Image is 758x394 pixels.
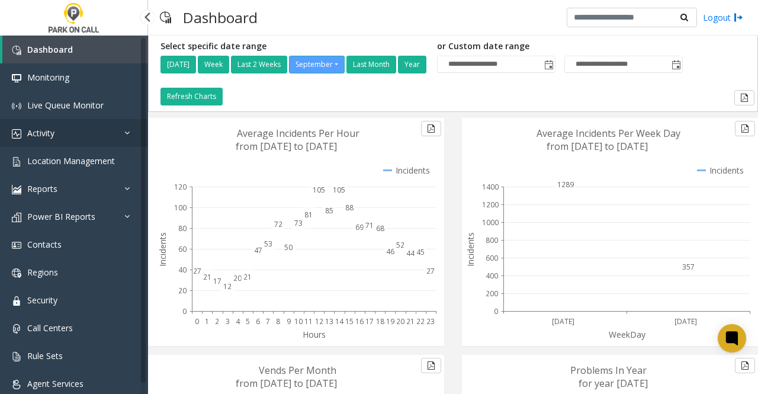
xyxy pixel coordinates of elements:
[304,210,313,220] text: 81
[735,121,755,136] button: Export to pdf
[12,101,21,111] img: 'icon'
[12,185,21,194] img: 'icon'
[178,244,187,254] text: 60
[160,41,428,52] h5: Select specific date range
[12,268,21,278] img: 'icon'
[27,294,57,306] span: Security
[259,364,336,377] text: Vends Per Month
[198,56,229,73] button: Week
[376,316,384,326] text: 18
[27,350,63,361] span: Rule Sets
[174,203,187,213] text: 100
[346,56,396,73] button: Last Month
[406,248,415,258] text: 44
[294,218,303,228] text: 73
[256,316,260,326] text: 6
[12,46,21,55] img: 'icon'
[12,380,21,389] img: 'icon'
[27,211,95,222] span: Power BI Reports
[406,316,415,326] text: 21
[365,220,374,230] text: 71
[157,232,168,267] text: Incidents
[193,266,201,276] text: 27
[276,316,280,326] text: 8
[27,44,73,55] span: Dashboard
[294,316,303,326] text: 10
[289,56,345,73] button: September
[416,316,425,326] text: 22
[313,185,325,195] text: 105
[421,121,441,136] button: Export to pdf
[557,179,574,189] text: 1289
[205,316,209,326] text: 1
[266,316,270,326] text: 7
[494,306,498,316] text: 0
[236,377,337,390] text: from [DATE] to [DATE]
[233,273,242,283] text: 20
[174,182,187,192] text: 120
[12,296,21,306] img: 'icon'
[376,223,384,233] text: 68
[178,286,187,296] text: 20
[195,316,199,326] text: 0
[386,246,394,256] text: 46
[178,265,187,275] text: 40
[482,200,499,210] text: 1200
[416,247,425,257] text: 45
[552,316,574,326] text: [DATE]
[486,235,498,245] text: 800
[274,219,282,229] text: 72
[482,217,499,228] text: 1000
[465,232,476,267] text: Incidents
[254,245,262,255] text: 47
[386,316,394,326] text: 19
[231,56,287,73] button: Last 2 Weeks
[284,242,293,252] text: 50
[675,316,697,326] text: [DATE]
[12,213,21,222] img: 'icon'
[27,239,62,250] span: Contacts
[345,203,354,213] text: 88
[215,316,219,326] text: 2
[27,127,54,139] span: Activity
[325,206,333,216] text: 85
[27,72,69,83] span: Monitoring
[486,289,498,299] text: 200
[537,127,680,140] text: Average Incidents Per Week Day
[160,56,196,73] button: [DATE]
[27,267,58,278] span: Regions
[669,56,682,73] span: Toggle popup
[27,100,104,111] span: Live Queue Monitor
[177,3,264,32] h3: Dashboard
[236,316,240,326] text: 4
[735,358,755,373] button: Export to pdf
[365,316,374,326] text: 17
[355,316,364,326] text: 16
[226,316,230,326] text: 3
[335,316,344,326] text: 14
[734,90,754,105] button: Export to pdf
[203,272,211,282] text: 21
[12,241,21,250] img: 'icon'
[325,316,333,326] text: 13
[421,358,441,373] button: Export to pdf
[396,240,404,250] text: 52
[304,316,313,326] text: 11
[27,155,115,166] span: Location Management
[237,127,359,140] text: Average Incidents Per Hour
[547,140,648,153] text: from [DATE] to [DATE]
[2,36,148,63] a: Dashboard
[12,157,21,166] img: 'icon'
[609,329,646,340] text: WeekDay
[264,239,272,249] text: 53
[213,276,221,286] text: 17
[426,316,435,326] text: 23
[12,73,21,83] img: 'icon'
[223,281,232,292] text: 12
[12,129,21,139] img: 'icon'
[246,316,250,326] text: 5
[682,262,695,272] text: 357
[243,272,252,282] text: 21
[570,364,647,377] text: Problems In Year
[486,271,498,281] text: 400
